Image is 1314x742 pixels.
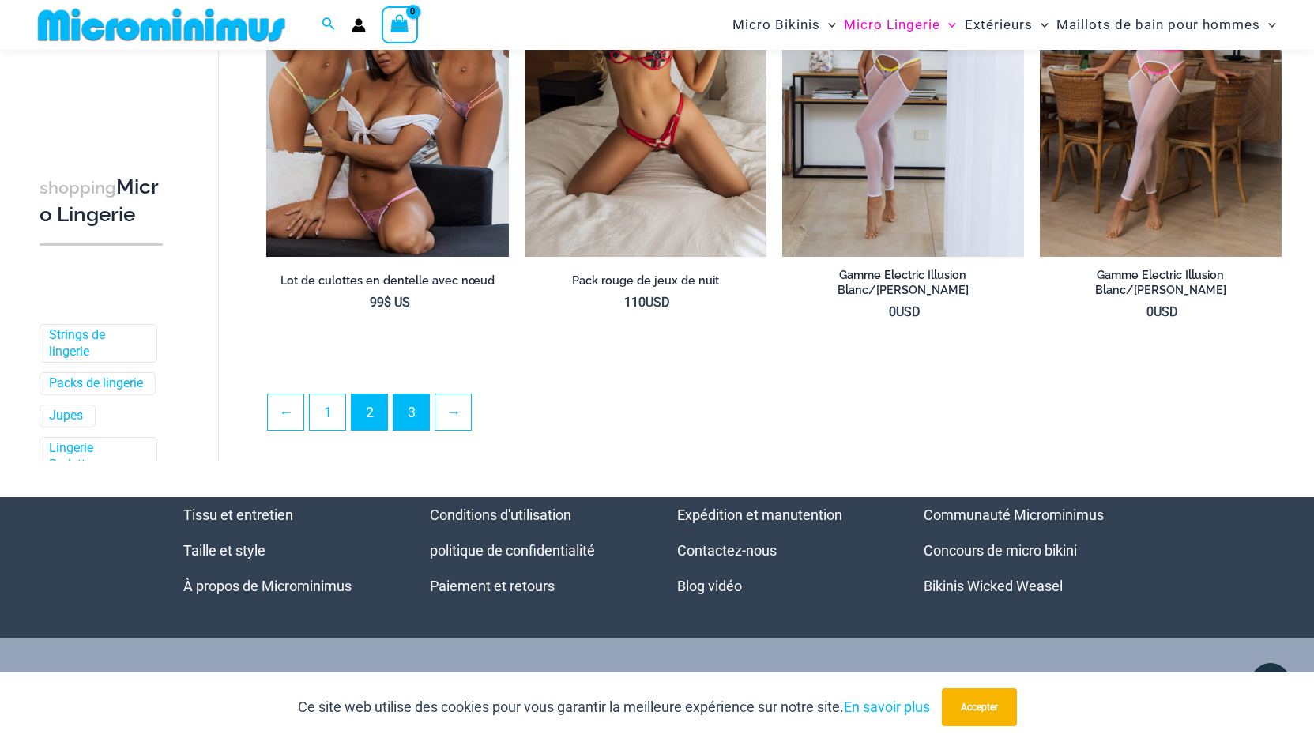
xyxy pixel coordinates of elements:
[183,578,352,594] a: À propos de Microminimus
[840,5,960,45] a: Micro LingerieMenu BasculerMenu Basculer
[677,578,742,594] a: Blog vidéo
[889,304,896,319] font: 0
[624,295,646,310] font: 110
[49,375,143,392] a: Packs de lingerie
[1260,5,1276,45] span: Menu Basculer
[924,497,1131,604] aside: Widget de pied de page 4
[924,542,1077,559] a: Concours de micro bikini
[49,327,145,360] a: Strings de lingerie
[393,394,429,430] a: Page 3
[49,440,98,472] font: Lingerie Bralettes
[366,404,374,420] font: 2
[352,394,387,430] span: Page 2
[924,578,1063,594] a: Bikinis Wicked Weasel
[646,295,670,310] font: USD
[1095,268,1226,296] font: Gamme Electric Illusion Blanc/[PERSON_NAME]
[32,7,292,43] img: LOGO DE LA BOUTIQUE MM À PLAT
[726,2,1282,47] nav: Navigation du site
[677,497,885,604] nav: Menu
[183,542,265,559] a: Taille et style
[961,702,998,713] font: Accepter
[729,5,840,45] a: Micro BikinisMenu BasculerMenu Basculer
[1056,17,1260,32] font: Maillots de bain pour hommes
[268,394,303,430] a: ←
[430,497,638,604] nav: Menu
[430,578,555,594] a: Paiement et retours
[838,268,969,296] font: Gamme Electric Illusion Blanc/[PERSON_NAME]
[896,304,921,319] font: USD
[352,18,366,32] a: Lien vers l'icône du compte
[310,394,345,430] a: Page 1
[370,295,384,310] font: 99
[677,507,842,523] a: Expédition et manutention
[1040,268,1282,303] a: Gamme Electric Illusion Blanc/[PERSON_NAME]
[942,688,1017,726] button: Accepter
[1033,5,1049,45] span: Menu Basculer
[408,404,416,420] font: 3
[382,6,418,43] a: Voir le panier, vide
[298,699,844,715] font: Ce site web utilise des cookies pour vous garantir la meilleure expérience sur notre site.
[430,542,595,559] a: politique de confidentialité
[1052,5,1280,45] a: Maillots de bain pour hommesMenu BasculerMenu Basculer
[49,440,145,473] a: Lingerie Bralettes
[435,394,471,430] a: →
[430,507,571,523] a: Conditions d'utilisation
[430,497,638,604] aside: Widget de pied de page 2
[266,273,508,294] a: Lot de culottes en dentelle avec nœud
[322,15,336,35] a: Lien vers l'icône de recherche
[49,327,105,359] font: Strings de lingerie
[677,542,777,559] a: Contactez-nous
[324,404,332,420] font: 1
[280,273,495,287] font: Lot de culottes en dentelle avec nœud
[782,268,1024,303] a: Gamme Electric Illusion Blanc/[PERSON_NAME]
[279,404,293,420] font: ←
[924,507,1104,523] a: Communauté Microminimus
[961,5,1052,45] a: ExtérieursMenu BasculerMenu Basculer
[940,5,956,45] span: Menu Basculer
[49,375,143,390] font: Packs de lingerie
[924,497,1131,604] nav: Menu
[183,507,293,523] a: Tissu et entretien
[572,273,719,287] font: Pack rouge de jeux de nuit
[965,17,1033,32] font: Extérieurs
[183,497,391,604] aside: Widget de pied de page 1
[525,273,766,294] a: Pack rouge de jeux de nuit
[844,699,930,715] a: En savoir plus
[446,404,461,420] font: →
[1146,304,1154,319] font: 0
[40,178,116,198] font: shopping
[732,17,820,32] font: Micro Bikinis
[1154,304,1178,319] font: USD
[844,17,940,32] font: Micro Lingerie
[49,408,83,423] font: Jupes
[677,497,885,604] aside: Widget de pied de page 3
[266,394,1282,439] nav: Pagination du produit
[820,5,836,45] span: Menu Basculer
[49,408,83,424] a: Jupes
[384,295,410,310] font: $ US
[183,497,391,604] nav: Menu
